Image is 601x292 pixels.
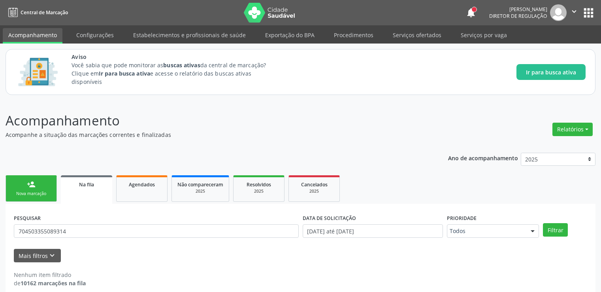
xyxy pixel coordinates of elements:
[6,111,418,131] p: Acompanhamento
[14,224,299,238] input: Nome, CNS
[177,181,223,188] span: Não compareceram
[163,61,200,69] strong: buscas ativas
[489,6,547,13] div: [PERSON_NAME]
[516,64,586,80] button: Ir para busca ativa
[526,68,576,76] span: Ir para busca ativa
[72,53,281,61] span: Aviso
[239,188,279,194] div: 2025
[21,9,68,16] span: Central de Marcação
[567,4,582,21] button: 
[6,131,418,139] p: Acompanhe a situação das marcações correntes e finalizadas
[303,212,356,224] label: DATA DE SOLICITAÇÃO
[543,223,568,237] button: Filtrar
[27,180,36,189] div: person_add
[552,123,593,136] button: Relatórios
[14,271,86,279] div: Nenhum item filtrado
[71,28,119,42] a: Configurações
[550,4,567,21] img: img
[582,6,595,20] button: apps
[489,13,547,19] span: Diretor de regulação
[303,224,443,238] input: Selecione um intervalo
[570,7,578,16] i: 
[455,28,512,42] a: Serviços por vaga
[260,28,320,42] a: Exportação do BPA
[11,191,51,197] div: Nova marcação
[14,279,86,287] div: de
[6,6,68,19] a: Central de Marcação
[294,188,334,194] div: 2025
[447,212,477,224] label: Prioridade
[247,181,271,188] span: Resolvidos
[14,212,41,224] label: PESQUISAR
[48,251,57,260] i: keyboard_arrow_down
[15,54,60,90] img: Imagem de CalloutCard
[465,7,477,18] button: notifications
[177,188,223,194] div: 2025
[72,61,281,86] p: Você sabia que pode monitorar as da central de marcação? Clique em e acesse o relatório das busca...
[79,181,94,188] span: Na fila
[128,28,251,42] a: Estabelecimentos e profissionais de saúde
[448,153,518,163] p: Ano de acompanhamento
[21,279,86,287] strong: 10162 marcações na fila
[387,28,447,42] a: Serviços ofertados
[3,28,62,44] a: Acompanhamento
[301,181,328,188] span: Cancelados
[14,249,61,263] button: Mais filtroskeyboard_arrow_down
[129,181,155,188] span: Agendados
[450,227,523,235] span: Todos
[328,28,379,42] a: Procedimentos
[99,70,150,77] strong: Ir para busca ativa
